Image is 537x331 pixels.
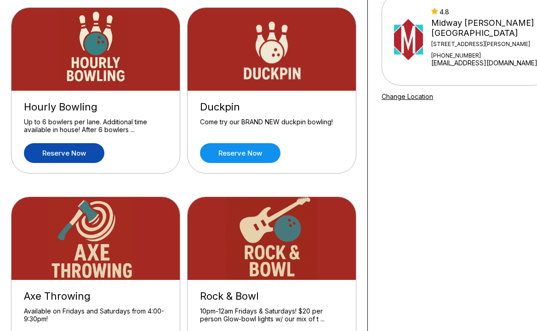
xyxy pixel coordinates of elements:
img: Midway Bowling - Carlisle [394,14,423,65]
div: Hourly Bowling [24,101,167,113]
div: Come try our BRAND NEW duckpin bowling! [200,118,343,134]
div: Available on Fridays and Saturdays from 4:00-9:30pm! [24,307,167,323]
img: Rock & Bowl [188,197,357,280]
img: Hourly Bowling [11,8,181,91]
a: Reserve now [200,143,280,163]
a: Change Location [382,93,433,100]
img: Duckpin [188,8,357,91]
div: 10pm-12am Fridays & Saturdays! $20 per person Glow-bowl lights w/ our mix of t ... [200,307,343,323]
div: Axe Throwing [24,290,167,302]
img: Axe Throwing [11,197,181,280]
div: Up to 6 bowlers per lane. Additional time available in house! After 6 bowlers ... [24,118,167,134]
div: Rock & Bowl [200,290,343,302]
a: Reserve now [24,143,104,163]
div: Duckpin [200,101,343,113]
